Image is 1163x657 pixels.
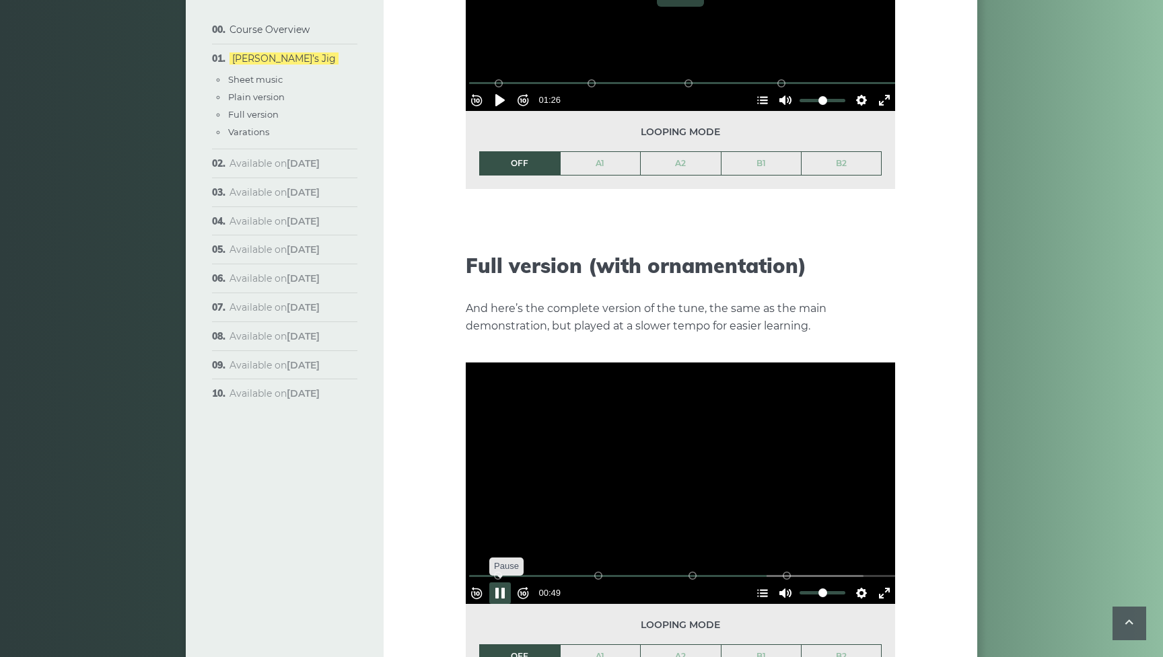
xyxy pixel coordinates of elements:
a: Varations [228,126,269,137]
a: Full version [228,109,279,120]
a: Sheet music [228,74,283,85]
p: And here’s the complete version of the tune, the same as the main demonstration, but played at a ... [466,300,895,335]
strong: [DATE] [287,157,320,169]
span: Available on [230,387,320,399]
span: Available on [230,272,320,284]
a: [PERSON_NAME]’s Jig [230,52,339,65]
span: Available on [230,359,320,371]
strong: [DATE] [287,387,320,399]
span: Available on [230,301,320,313]
span: Available on [230,157,320,169]
span: Available on [230,186,320,198]
strong: [DATE] [287,215,320,227]
strong: [DATE] [287,186,320,198]
strong: [DATE] [287,301,320,313]
a: A2 [641,152,721,175]
h2: Full version (with ornamentation) [466,254,895,278]
a: Course Overview [230,24,310,36]
span: Available on [230,330,320,342]
a: B2 [802,152,881,175]
strong: [DATE] [287,243,320,256]
strong: [DATE] [287,272,320,284]
strong: [DATE] [287,330,320,342]
a: Plain version [228,91,285,102]
a: B1 [721,152,802,175]
strong: [DATE] [287,359,320,371]
span: Available on [230,243,320,256]
span: Available on [230,215,320,227]
a: A1 [561,152,641,175]
span: Looping mode [479,124,882,140]
span: Looping mode [479,617,882,633]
